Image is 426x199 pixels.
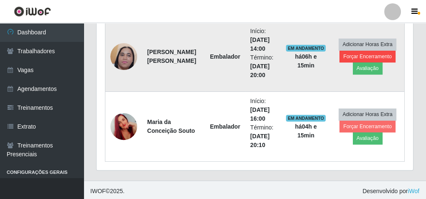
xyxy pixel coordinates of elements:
[353,62,383,74] button: Avaliação
[110,103,137,150] img: 1746815738665.jpeg
[250,106,270,122] time: [DATE] 16:00
[286,115,326,121] span: EM ANDAMENTO
[339,121,395,132] button: Forçar Encerramento
[90,187,125,196] span: © 2025 .
[339,51,395,62] button: Forçar Encerramento
[295,53,317,69] strong: há 06 h e 15 min
[147,49,196,64] strong: [PERSON_NAME] [PERSON_NAME]
[353,132,383,144] button: Avaliação
[250,133,270,148] time: [DATE] 20:10
[250,63,270,78] time: [DATE] 20:00
[408,188,419,194] a: iWof
[210,123,240,130] strong: Embalador
[147,119,195,134] strong: Maria da Conceição Souto
[90,188,106,194] span: IWOF
[362,187,419,196] span: Desenvolvido por
[250,97,276,123] li: Início:
[210,53,240,60] strong: Embalador
[250,123,276,150] li: Término:
[295,123,317,139] strong: há 04 h e 15 min
[14,6,51,17] img: CoreUI Logo
[339,39,396,50] button: Adicionar Horas Extra
[250,53,276,80] li: Término:
[250,36,270,52] time: [DATE] 14:00
[339,109,396,120] button: Adicionar Horas Extra
[286,45,326,52] span: EM ANDAMENTO
[110,27,137,86] img: 1739383182576.jpeg
[250,27,276,53] li: Início:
